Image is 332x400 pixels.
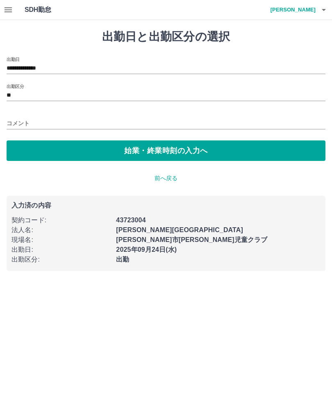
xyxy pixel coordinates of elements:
b: 2025年09月24日(水) [116,246,177,253]
h1: 出勤日と出勤区分の選択 [7,30,325,44]
p: 現場名 : [11,235,111,245]
p: 契約コード : [11,215,111,225]
p: 入力済の内容 [11,202,321,209]
b: [PERSON_NAME][GEOGRAPHIC_DATA] [116,226,243,233]
b: 43723004 [116,217,146,224]
p: 法人名 : [11,225,111,235]
label: 出勤日 [7,56,20,62]
b: [PERSON_NAME]市[PERSON_NAME]児童クラブ [116,236,267,243]
p: 出勤区分 : [11,255,111,264]
p: 前へ戻る [7,174,325,183]
button: 始業・終業時刻の入力へ [7,140,325,161]
b: 出勤 [116,256,129,263]
p: 出勤日 : [11,245,111,255]
label: 出勤区分 [7,83,24,89]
